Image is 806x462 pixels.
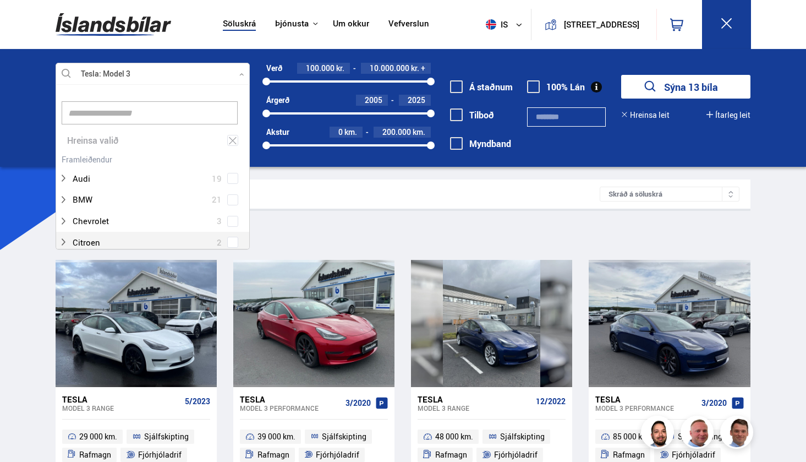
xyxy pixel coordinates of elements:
div: Árgerð [266,96,289,105]
span: Fjórhjóladrif [138,448,182,461]
label: Myndband [450,139,511,149]
span: 85 000 km. [613,430,651,443]
span: 21 [212,192,222,208]
span: Sjálfskipting [500,430,545,443]
div: Leitarniðurstöður 13 bílar [67,188,600,200]
span: 10.000.000 [370,63,409,73]
span: 200.000 [382,127,411,137]
div: Tesla [62,394,180,404]
button: is [481,8,531,41]
div: Tesla [418,394,531,404]
span: Rafmagn [257,448,289,461]
button: Sýna 13 bíla [621,75,750,99]
button: Hreinsa leit [621,111,670,119]
div: Tesla [240,394,341,404]
img: G0Ugv5HjCgRt.svg [56,7,171,42]
span: 2025 [408,95,425,105]
div: Skráð á söluskrá [600,187,739,202]
div: Hreinsa valið [56,130,250,151]
span: kr. [411,64,419,73]
img: svg+xml;base64,PHN2ZyB4bWxucz0iaHR0cDovL3d3dy53My5vcmcvMjAwMC9zdmciIHdpZHRoPSI1MTIiIGhlaWdodD0iNT... [486,19,496,30]
span: 48 000 km. [435,430,473,443]
span: 3/2020 [346,399,371,407]
span: km. [413,128,425,137]
label: Á staðnum [450,82,513,92]
span: kr. [336,64,344,73]
span: + [421,64,425,73]
img: nhp88E3Fdnt1Opn2.png [643,417,676,450]
label: 100% Lán [527,82,585,92]
a: Söluskrá [223,19,256,30]
img: siFngHWaQ9KaOqBr.png [682,417,715,450]
span: is [481,19,509,30]
span: Rafmagn [613,448,645,461]
a: Um okkur [333,19,369,30]
span: Sjálfskipting [322,430,366,443]
button: [STREET_ADDRESS] [561,20,642,29]
span: Sjálfskipting [144,430,189,443]
div: Tesla [595,394,697,404]
span: 2005 [365,95,382,105]
button: Opna LiveChat spjallviðmót [9,4,42,37]
div: Model 3 RANGE [418,404,531,412]
button: Ítarleg leit [706,111,750,119]
span: 29 000 km. [79,430,117,443]
span: 12/2022 [536,397,566,406]
span: 39 000 km. [257,430,295,443]
span: 3/2020 [701,399,727,407]
span: 3 [217,213,222,229]
a: Vefverslun [388,19,429,30]
span: Rafmagn [79,448,111,461]
img: FbJEzSuNWCJXmdc-.webp [722,417,755,450]
span: km. [344,128,357,137]
div: Model 3 PERFORMANCE [595,404,697,412]
label: Tilboð [450,110,494,120]
span: 19 [212,171,222,187]
span: 2 [217,235,222,251]
a: [STREET_ADDRESS] [538,9,650,40]
span: 0 [338,127,343,137]
span: Fjórhjóladrif [672,448,715,461]
div: Model 3 PERFORMANCE [240,404,341,412]
span: 100.000 [306,63,335,73]
div: Verð [266,64,282,73]
span: Fjórhjóladrif [494,448,538,461]
button: Þjónusta [275,19,309,29]
div: Akstur [266,128,289,137]
div: Model 3 RANGE [62,404,180,412]
span: 5/2023 [185,397,210,406]
span: Fjórhjóladrif [316,448,359,461]
span: Rafmagn [435,448,467,461]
